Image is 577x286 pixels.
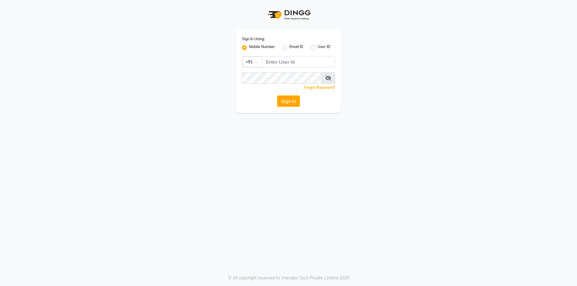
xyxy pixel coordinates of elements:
img: logo1.svg [264,6,313,24]
label: Mobile Number [249,44,275,51]
label: Sign In Using: [242,36,265,42]
label: User ID [318,44,330,51]
label: Email ID [289,44,303,51]
a: Forgot Password? [304,85,335,90]
button: Sign In [277,95,300,107]
input: Username [262,56,335,68]
input: Username [242,72,322,84]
